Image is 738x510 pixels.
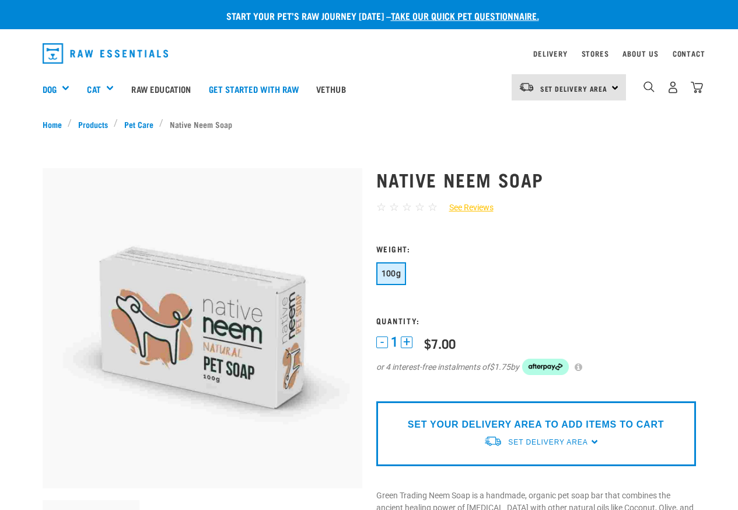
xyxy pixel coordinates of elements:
[643,81,655,92] img: home-icon-1@2x.png
[691,81,703,93] img: home-icon@2x.png
[43,82,57,96] a: Dog
[376,336,388,348] button: -
[484,435,502,447] img: van-moving.png
[489,361,510,373] span: $1.75
[438,202,494,214] a: See Reviews
[382,269,401,278] span: 100g
[522,359,569,375] img: Afterpay
[508,438,587,446] span: Set Delivery Area
[424,336,456,351] div: $7.00
[200,65,307,112] a: Get started with Raw
[622,51,658,55] a: About Us
[402,200,412,214] span: ☆
[43,168,362,488] img: Organic neem pet soap bar 100g green trading
[408,418,664,432] p: SET YOUR DELIVERY AREA TO ADD ITEMS TO CART
[428,200,438,214] span: ☆
[582,51,609,55] a: Stores
[389,200,399,214] span: ☆
[667,81,679,93] img: user.png
[376,200,386,214] span: ☆
[673,51,705,55] a: Contact
[391,336,398,348] span: 1
[401,336,412,348] button: +
[376,316,696,325] h3: Quantity:
[376,262,407,285] button: 100g
[123,65,200,112] a: Raw Education
[307,65,355,112] a: Vethub
[43,118,696,130] nav: breadcrumbs
[72,118,114,130] a: Products
[87,82,100,96] a: Cat
[376,359,696,375] div: or 4 interest-free instalments of by
[391,13,539,18] a: take our quick pet questionnaire.
[43,43,169,64] img: Raw Essentials Logo
[415,200,425,214] span: ☆
[33,39,705,68] nav: dropdown navigation
[376,244,696,253] h3: Weight:
[118,118,159,130] a: Pet Care
[43,118,68,130] a: Home
[533,51,567,55] a: Delivery
[376,169,696,190] h1: Native Neem Soap
[519,82,534,92] img: van-moving.png
[540,86,608,91] span: Set Delivery Area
